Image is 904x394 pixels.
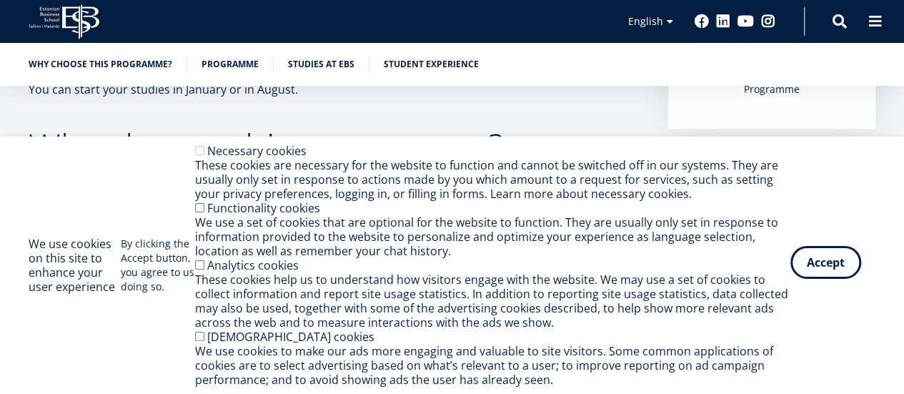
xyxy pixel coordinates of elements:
a: Facebook [695,14,709,29]
h2: We use cookies on this site to enhance your user experience [29,237,121,294]
a: Instagram [761,14,775,29]
span: One-year MBA (in Estonian) [16,199,133,212]
label: [DEMOGRAPHIC_DATA] cookies [207,329,374,345]
div: We use a set of cookies that are optional for the website to function. They are usually only set ... [195,215,790,258]
a: Studies at EBS [288,57,354,72]
label: Necessary cookies [207,143,307,159]
div: These cookies help us to understand how visitors engage with the website. We may use a set of coo... [195,272,790,330]
a: Why choose this programme? [29,57,172,72]
p: You can start your studies in January or in August. [29,79,640,100]
span: Two-year MBA [16,217,78,230]
span: Last Name [339,1,385,14]
button: Accept [790,246,861,279]
h2: Why choose this programme? [29,129,640,164]
input: Two-year MBA [4,218,13,227]
div: These cookies are necessary for the website to function and cannot be switched off in our systems... [195,158,790,201]
span: Technology Innovation MBA [16,236,137,249]
label: Functionality cookies [207,200,320,216]
label: Analytics cookies [207,257,299,273]
input: Technology Innovation MBA [4,237,13,246]
a: Programme [202,57,259,72]
a: Student experience [384,57,479,72]
input: One-year MBA (in Estonian) [4,200,13,209]
p: By clicking the Accept button, you agree to us doing so. [121,237,195,294]
a: Youtube [737,14,754,29]
a: Linkedin [716,14,730,29]
div: We use cookies to make our ads more engaging and valuable to site visitors. Some common applicati... [195,344,790,387]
